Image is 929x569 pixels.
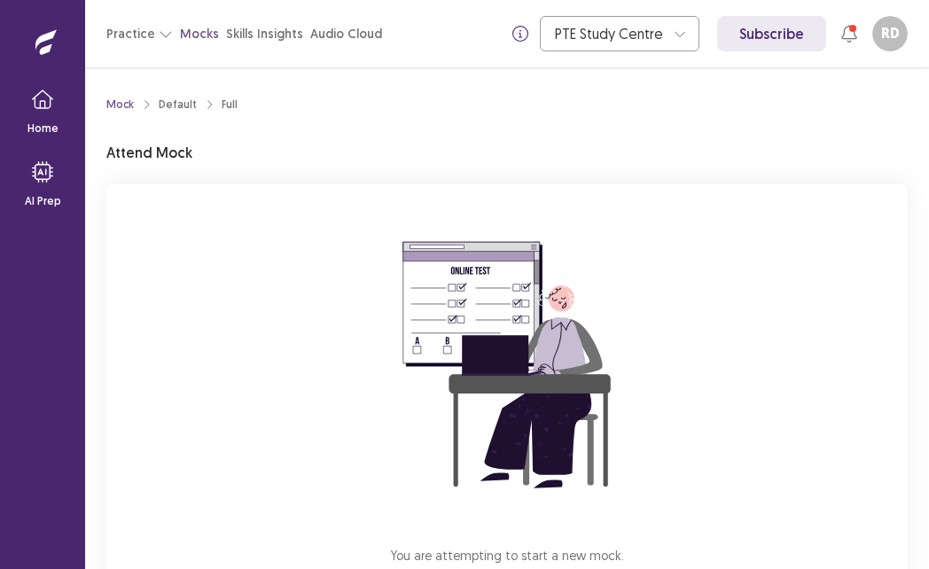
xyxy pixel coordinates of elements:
[27,121,59,136] p: Home
[347,206,667,525] img: attend-mock
[310,25,382,43] a: Audio Cloud
[106,18,173,50] button: Practice
[106,142,192,163] p: Attend Mock
[159,97,197,113] div: Default
[504,18,536,50] button: info
[25,193,61,209] p: AI Prep
[222,97,238,113] div: Full
[180,25,219,43] a: Mocks
[872,16,908,51] button: RD
[106,97,238,113] nav: breadcrumb
[717,16,826,51] a: Subscribe
[226,25,303,43] a: Skills Insights
[555,17,665,51] div: PTE Study Centre
[106,97,134,113] a: Mock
